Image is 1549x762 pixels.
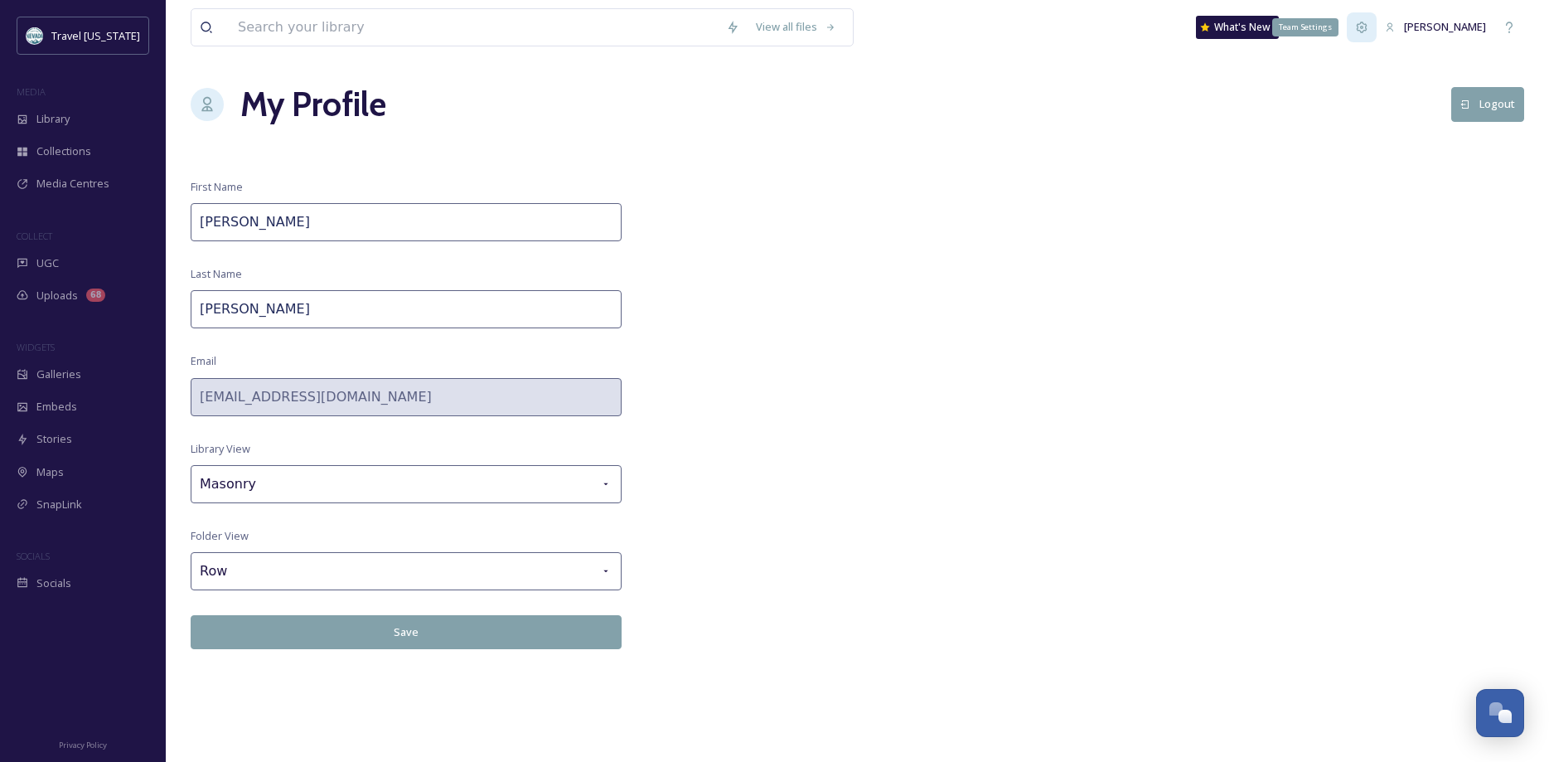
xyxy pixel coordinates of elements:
[59,734,107,754] a: Privacy Policy
[191,179,243,195] span: First Name
[17,85,46,98] span: MEDIA
[1451,87,1524,121] button: Logout
[191,552,622,590] div: Row
[36,143,91,159] span: Collections
[27,27,43,44] img: download.jpeg
[230,9,718,46] input: Search your library
[191,615,622,649] button: Save
[191,441,250,457] span: Library View
[1272,18,1338,36] div: Team Settings
[1347,12,1377,42] a: Team Settings
[36,176,109,192] span: Media Centres
[17,550,50,562] span: SOCIALS
[36,497,82,512] span: SnapLink
[36,399,77,415] span: Embeds
[36,431,72,447] span: Stories
[1377,11,1494,43] a: [PERSON_NAME]
[191,465,622,503] div: Masonry
[748,11,845,43] a: View all files
[191,290,622,328] input: Last
[59,740,107,750] span: Privacy Policy
[17,341,55,353] span: WIDGETS
[51,28,140,43] span: Travel [US_STATE]
[36,464,64,480] span: Maps
[1476,689,1524,737] button: Open Chat
[17,230,52,242] span: COLLECT
[86,289,105,302] div: 68
[191,353,216,369] span: Email
[36,575,71,591] span: Socials
[191,266,242,282] span: Last Name
[36,255,59,271] span: UGC
[36,288,78,303] span: Uploads
[191,203,622,241] input: First
[1404,19,1486,34] span: [PERSON_NAME]
[36,366,81,382] span: Galleries
[36,111,70,127] span: Library
[191,528,249,544] span: Folder View
[240,80,386,129] h1: My Profile
[1196,16,1279,39] a: What's New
